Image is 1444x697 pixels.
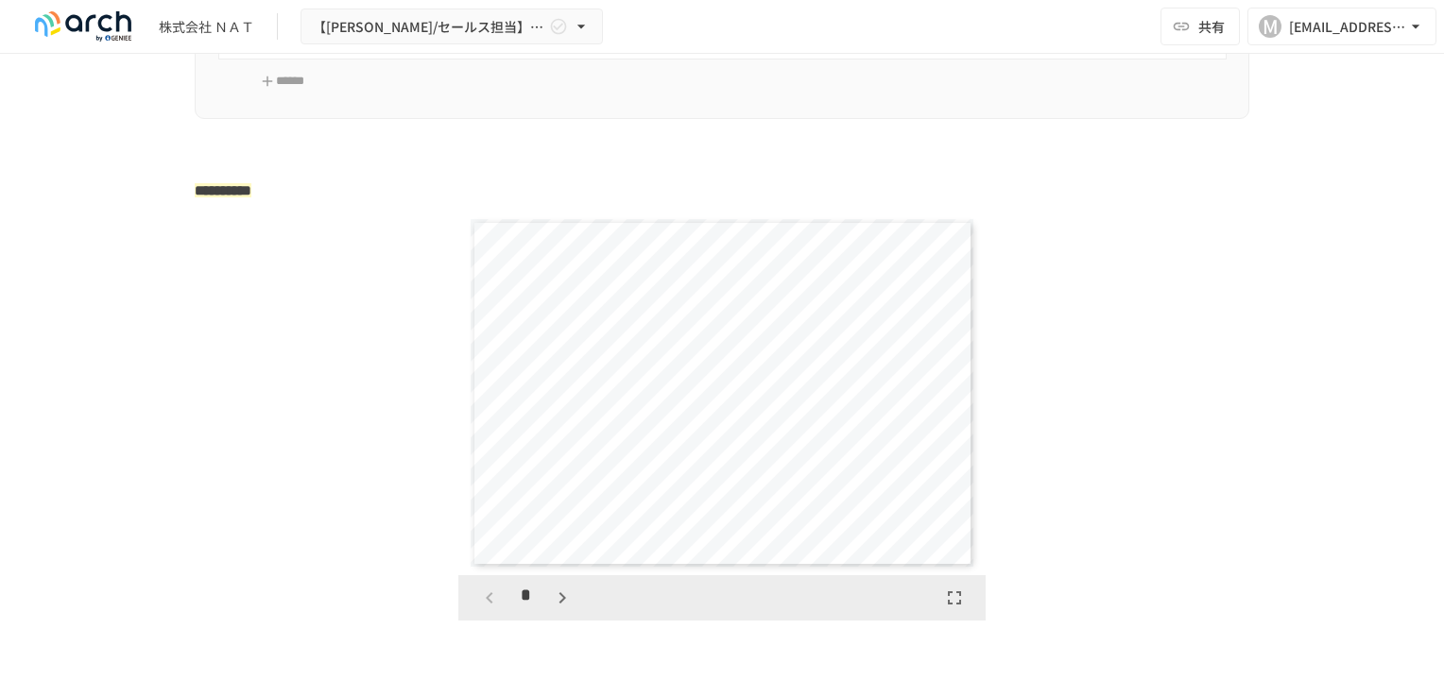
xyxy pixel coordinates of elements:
div: 株式会社 ＮＡＴ [159,17,254,37]
img: logo-default@2x-9cf2c760.svg [23,11,144,42]
span: 共有 [1198,16,1225,37]
button: 【[PERSON_NAME]/セールス担当】株式会社ＮＡＴ様_初期設定サポート [301,8,603,45]
div: Page 1 [458,212,986,575]
div: M [1259,15,1281,38]
button: M[EMAIL_ADDRESS][DOMAIN_NAME] [1247,8,1436,45]
span: 【[PERSON_NAME]/セールス担当】株式会社ＮＡＴ様_初期設定サポート [313,15,545,39]
div: [EMAIL_ADDRESS][DOMAIN_NAME] [1289,15,1406,39]
button: 共有 [1160,8,1240,45]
